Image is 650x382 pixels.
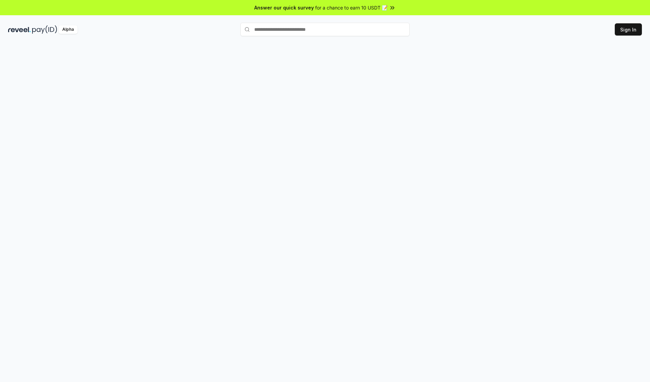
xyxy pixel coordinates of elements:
div: Alpha [59,25,78,34]
img: reveel_dark [8,25,31,34]
span: for a chance to earn 10 USDT 📝 [315,4,388,11]
button: Sign In [615,23,642,36]
span: Answer our quick survey [254,4,314,11]
img: pay_id [32,25,57,34]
